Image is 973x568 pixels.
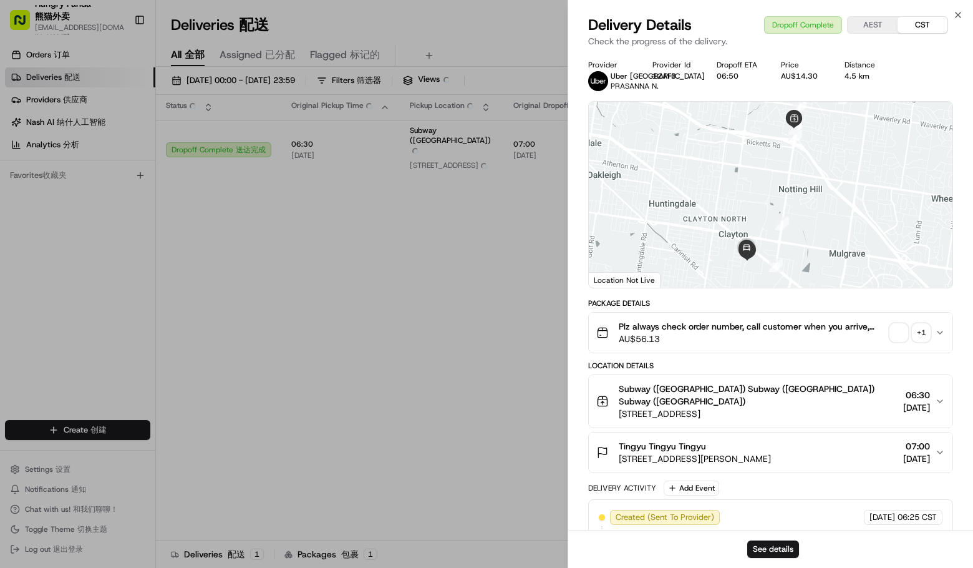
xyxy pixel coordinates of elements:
[56,132,172,142] div: We're available if you need us!
[118,279,200,291] span: API Documentation
[903,453,930,465] span: [DATE]
[56,119,205,132] div: Start new chat
[845,71,889,81] div: 4.5 km
[105,280,115,290] div: 💻
[903,401,930,414] span: [DATE]
[848,17,898,33] button: AEST
[25,279,95,291] span: Knowledge Base
[616,512,714,523] span: Created (Sent To Provider)
[611,81,659,91] span: PRASANNA N.
[912,324,930,341] div: + 1
[845,60,889,70] div: Distance
[619,333,885,345] span: AU$56.13
[781,71,825,81] div: AU$14.30
[769,258,783,272] div: 10
[25,194,35,204] img: 1736555255976-a54dd68f-1ca7-489b-9aae-adbdc363a1c4
[88,309,151,319] a: Powered byPylon
[652,60,697,70] div: Provider Id
[775,217,789,230] div: 9
[589,433,952,473] button: Tingyu Tingyu Tingyu[STREET_ADDRESS][PERSON_NAME]07:00[DATE]
[890,324,930,341] button: +1
[652,71,676,81] button: 12AF3
[717,71,761,81] div: 06:50
[588,361,953,371] div: Location Details
[212,123,227,138] button: Start new chat
[898,512,937,523] span: 06:25 CST
[619,383,898,408] span: Subway ([GEOGRAPHIC_DATA]) Subway ([GEOGRAPHIC_DATA]) Subway ([GEOGRAPHIC_DATA])
[588,483,656,493] div: Delivery Activity
[48,227,77,237] span: 8月15日
[589,375,952,428] button: Subway ([GEOGRAPHIC_DATA]) Subway ([GEOGRAPHIC_DATA]) Subway ([GEOGRAPHIC_DATA])[STREET_ADDRESS]0...
[619,408,898,420] span: [STREET_ADDRESS]
[193,160,227,175] button: See all
[12,119,35,142] img: 1736555255976-a54dd68f-1ca7-489b-9aae-adbdc363a1c4
[589,313,952,353] button: Plz always check order number, call customer when you arrive, any delivery issues, Contact WhatsA...
[12,12,37,37] img: Nash
[903,389,930,401] span: 06:30
[110,193,140,203] span: 8月19日
[903,440,930,453] span: 07:00
[39,193,101,203] span: [PERSON_NAME]
[788,130,802,144] div: 8
[589,272,661,288] div: Location Not Live
[717,60,761,70] div: Dropoff ETA
[104,193,108,203] span: •
[588,35,953,47] p: Check the progress of the delivery.
[12,50,227,70] p: Welcome 👋
[588,15,692,35] span: Delivery Details
[588,298,953,308] div: Package Details
[619,440,706,453] span: Tingyu Tingyu Tingyu
[32,81,206,94] input: Clear
[41,227,46,237] span: •
[619,320,885,333] span: Plz always check order number, call customer when you arrive, any delivery issues, Contact WhatsA...
[12,162,84,172] div: Past conversations
[100,274,205,296] a: 💻API Documentation
[747,541,799,558] button: See details
[588,71,608,91] img: uber-new-logo.jpeg
[664,481,719,496] button: Add Event
[869,512,895,523] span: [DATE]
[12,182,32,202] img: Bea Lacdao
[12,280,22,290] div: 📗
[619,453,771,465] span: [STREET_ADDRESS][PERSON_NAME]
[611,71,705,81] span: Uber [GEOGRAPHIC_DATA]
[124,310,151,319] span: Pylon
[781,60,825,70] div: Price
[26,119,49,142] img: 1753817452368-0c19585d-7be3-40d9-9a41-2dc781b3d1eb
[793,100,806,114] div: 4
[588,60,632,70] div: Provider
[898,17,947,33] button: CST
[7,274,100,296] a: 📗Knowledge Base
